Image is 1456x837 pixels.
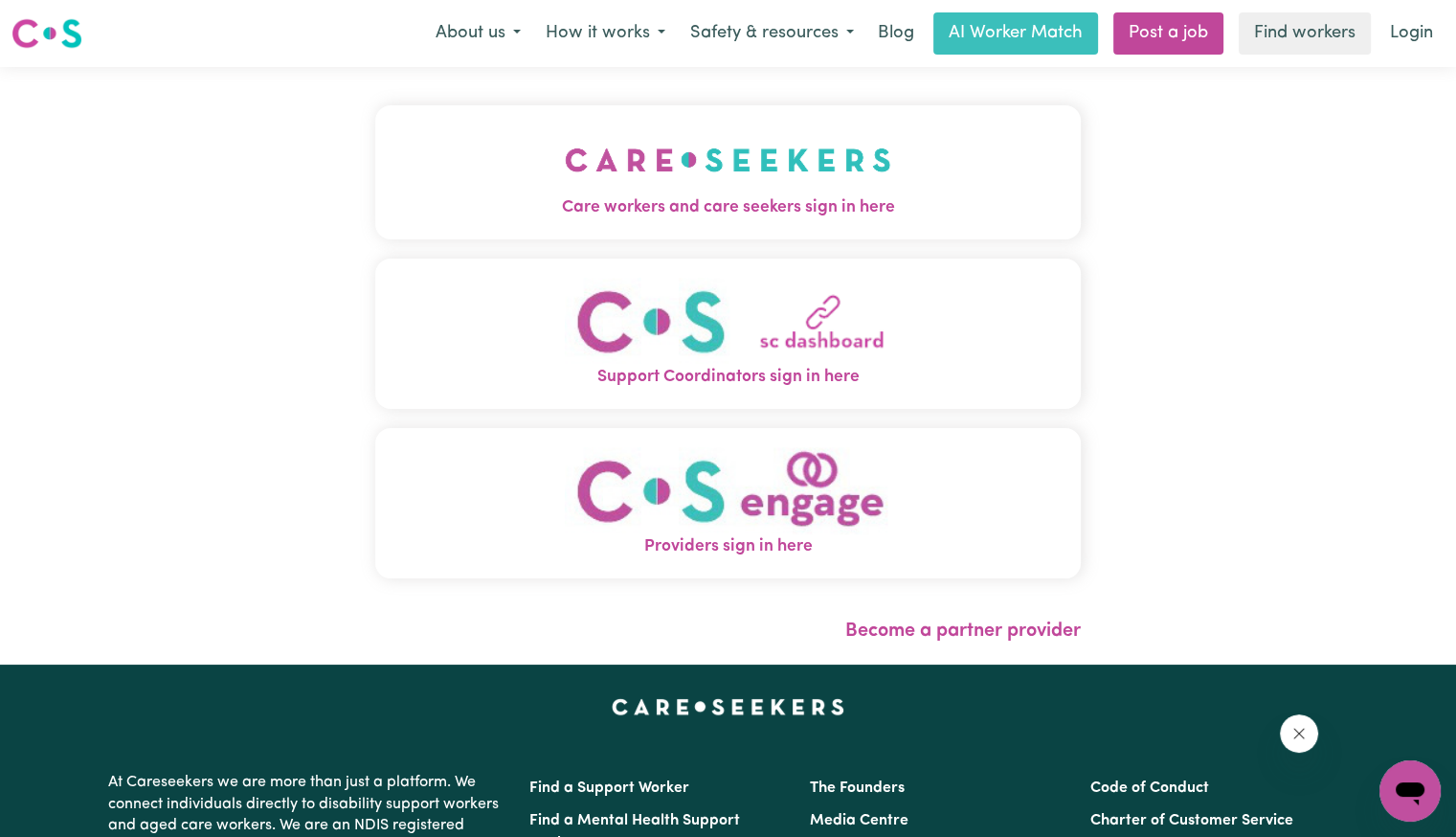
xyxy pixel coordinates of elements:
a: Blog [866,12,926,55]
a: Careseekers home page [612,699,844,714]
button: Care workers and care seekers sign in here [375,105,1081,239]
span: Need any help? [11,13,116,29]
button: About us [423,13,533,54]
iframe: Close message [1280,714,1318,753]
a: Login [1378,12,1445,55]
a: The Founders [810,780,905,796]
span: Support Coordinators sign in here [375,365,1081,390]
a: Post a job [1113,12,1223,55]
a: Media Centre [810,813,908,828]
button: Providers sign in here [375,428,1081,578]
img: Careseekers logo [11,16,82,51]
a: Code of Conduct [1090,780,1209,796]
a: AI Worker Match [933,12,1098,55]
a: Find a Support Worker [529,780,689,796]
button: Safety & resources [678,13,866,54]
a: Charter of Customer Service [1090,813,1293,828]
span: Care workers and care seekers sign in here [375,195,1081,220]
button: Support Coordinators sign in here [375,259,1081,409]
a: Careseekers logo [11,11,82,56]
span: Providers sign in here [375,534,1081,559]
a: Find workers [1239,12,1371,55]
iframe: Button to launch messaging window [1379,760,1441,822]
button: How it works [533,13,678,54]
a: Become a partner provider [845,622,1081,641]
